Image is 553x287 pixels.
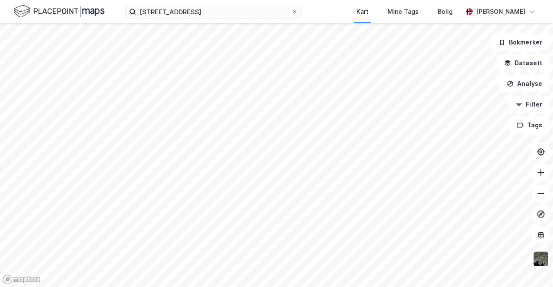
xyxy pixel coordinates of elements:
input: Søk på adresse, matrikkel, gårdeiere, leietakere eller personer [136,5,291,18]
iframe: Chat Widget [510,246,553,287]
div: Bolig [438,6,453,17]
button: Filter [508,96,550,113]
div: Mine Tags [388,6,419,17]
button: Bokmerker [491,34,550,51]
div: [PERSON_NAME] [476,6,525,17]
button: Datasett [497,54,550,72]
img: logo.f888ab2527a4732fd821a326f86c7f29.svg [14,4,105,19]
button: Tags [509,117,550,134]
div: Kart [356,6,369,17]
button: Analyse [499,75,550,92]
a: Mapbox homepage [3,274,41,284]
